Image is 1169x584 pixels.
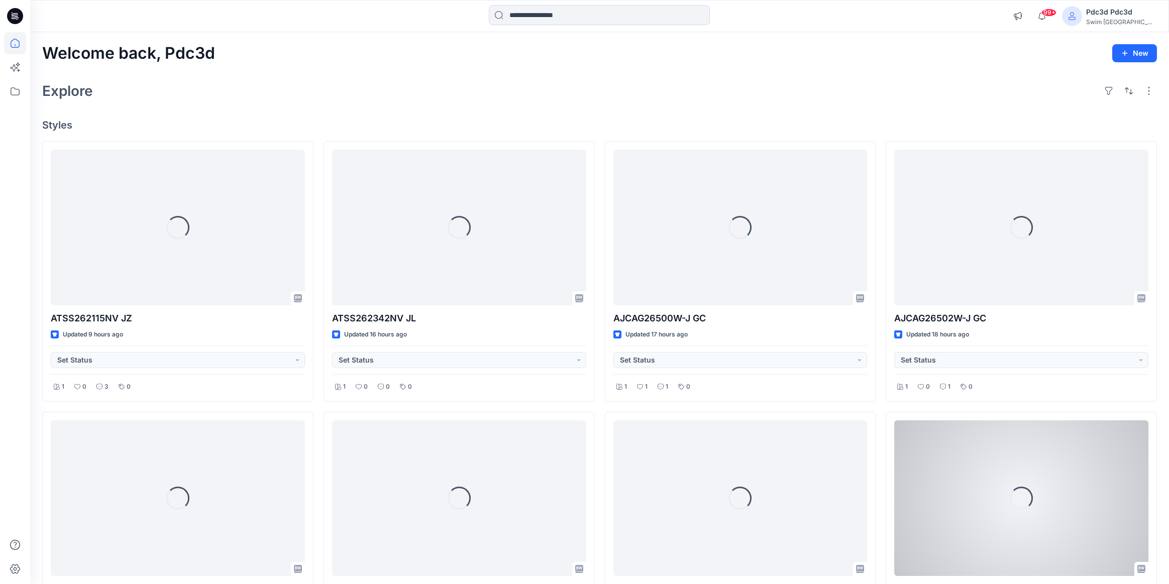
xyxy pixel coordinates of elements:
[1086,18,1156,26] div: Swim [GEOGRAPHIC_DATA]
[926,382,930,392] p: 0
[686,382,690,392] p: 0
[408,382,412,392] p: 0
[343,382,346,392] p: 1
[82,382,86,392] p: 0
[1068,12,1076,20] svg: avatar
[51,311,305,325] p: ATSS262115NV JZ
[42,44,215,63] h2: Welcome back, Pdc3d
[625,329,688,340] p: Updated 17 hours ago
[969,382,973,392] p: 0
[905,382,908,392] p: 1
[1041,9,1056,17] span: 99+
[104,382,109,392] p: 3
[1112,44,1157,62] button: New
[42,119,1157,131] h4: Styles
[63,329,123,340] p: Updated 9 hours ago
[645,382,648,392] p: 1
[613,311,868,325] p: AJCAG26500W-J GC
[127,382,131,392] p: 0
[624,382,627,392] p: 1
[948,382,950,392] p: 1
[62,382,64,392] p: 1
[666,382,668,392] p: 1
[894,311,1148,325] p: AJCAG26502W-J GC
[364,382,368,392] p: 0
[344,329,407,340] p: Updated 16 hours ago
[386,382,390,392] p: 0
[42,83,93,99] h2: Explore
[1086,6,1156,18] div: Pdc3d Pdc3d
[906,329,969,340] p: Updated 18 hours ago
[332,311,586,325] p: ATSS262342NV JL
